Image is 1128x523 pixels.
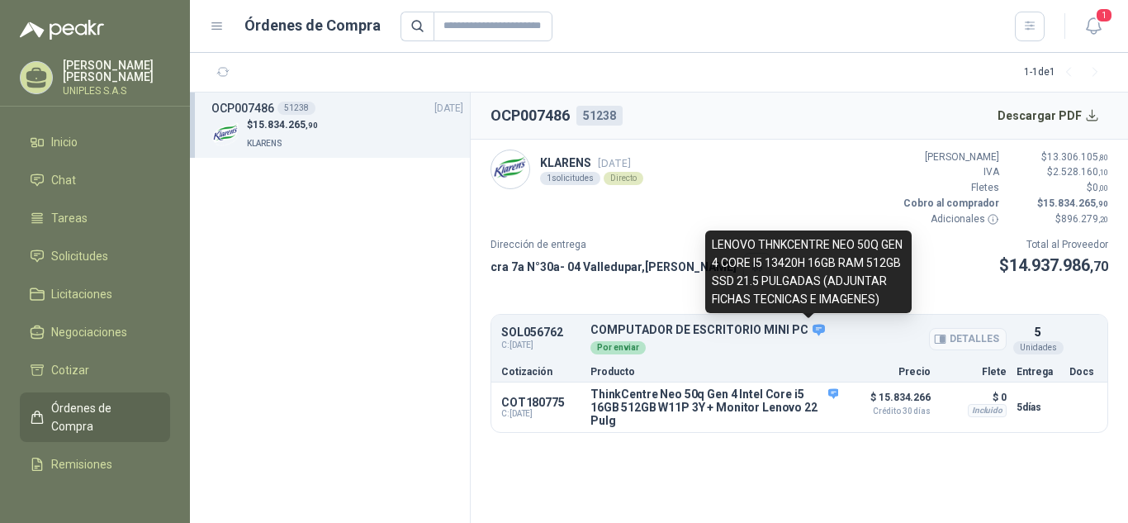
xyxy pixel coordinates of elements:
[501,367,581,377] p: Cotización
[848,387,931,416] p: $ 15.834.266
[988,99,1109,132] button: Descargar PDF
[253,119,318,131] span: 15.834.265
[491,237,771,253] p: Dirección de entrega
[20,316,170,348] a: Negociaciones
[968,404,1007,417] div: Incluido
[590,367,838,377] p: Producto
[51,455,112,473] span: Remisiones
[540,172,600,185] div: 1 solicitudes
[1078,12,1108,41] button: 1
[491,104,570,127] h2: OCP007486
[1024,59,1108,86] div: 1 - 1 de 1
[20,278,170,310] a: Licitaciones
[1098,215,1108,224] span: ,20
[63,86,170,96] p: UNIPLES S.A.S
[277,102,315,115] div: 51238
[900,196,999,212] p: Cobro al comprador
[848,367,931,377] p: Precio
[20,20,104,40] img: Logo peakr
[51,285,112,303] span: Licitaciones
[1035,323,1041,341] p: 5
[1061,213,1108,225] span: 896.279
[598,157,631,169] span: [DATE]
[20,202,170,234] a: Tareas
[576,106,623,126] div: 51238
[1047,151,1108,163] span: 13.306.105
[63,59,170,83] p: [PERSON_NAME] [PERSON_NAME]
[1009,255,1108,275] span: 14.937.986
[1069,367,1097,377] p: Docs
[51,171,76,189] span: Chat
[941,367,1007,377] p: Flete
[306,121,318,130] span: ,90
[211,99,274,117] h3: OCP007486
[1009,212,1108,227] p: $
[1092,182,1108,193] span: 0
[1043,197,1108,209] span: 15.834.265
[20,126,170,158] a: Inicio
[501,396,581,409] p: COT180775
[941,387,1007,407] p: $ 0
[501,326,581,339] p: SOL056762
[1098,168,1108,177] span: ,10
[1053,166,1108,178] span: 2.528.160
[1098,153,1108,162] span: ,80
[590,323,1007,338] p: COMPUTADOR DE ESCRITORIO MINI PC
[1009,150,1108,165] p: $
[247,139,282,148] span: KLARENS
[434,101,463,116] span: [DATE]
[590,341,646,354] div: Por enviar
[20,392,170,442] a: Órdenes de Compra
[999,253,1108,278] p: $
[1090,259,1108,274] span: ,70
[1017,397,1059,417] p: 5 días
[1098,183,1108,193] span: ,00
[1009,196,1108,212] p: $
[900,150,999,165] p: [PERSON_NAME]
[20,240,170,272] a: Solicitudes
[900,164,999,180] p: IVA
[1013,341,1064,354] div: Unidades
[51,133,78,151] span: Inicio
[929,328,1007,350] button: Detalles
[491,150,529,188] img: Company Logo
[501,409,581,419] span: C: [DATE]
[211,99,463,151] a: OCP00748651238[DATE] Company Logo$15.834.265,90KLARENS
[590,387,838,427] p: ThinkCentre Neo 50q Gen 4 Intel Core i5 16GB 512GB W11P 3Y + Monitor Lenovo 22 Pulg
[51,247,108,265] span: Solicitudes
[51,323,127,341] span: Negociaciones
[900,212,999,227] p: Adicionales
[1095,7,1113,23] span: 1
[848,407,931,416] span: Crédito 30 días
[1096,199,1108,208] span: ,90
[211,120,240,149] img: Company Logo
[540,154,643,172] p: KLARENS
[51,399,154,435] span: Órdenes de Compra
[999,237,1108,253] p: Total al Proveedor
[1009,180,1108,196] p: $
[247,117,318,133] p: $
[20,449,170,480] a: Remisiones
[51,209,88,227] span: Tareas
[1017,367,1059,377] p: Entrega
[705,231,912,313] div: LENOVO THNKCENTRE NEO 50Q GEN 4 CORE I5 13420H 16GB RAM 512GB SSD 21.5 PULGADAS (ADJUNTAR FICHAS ...
[900,180,999,196] p: Fletes
[491,258,737,276] p: cra 7a N°30a- 04 Valledupar , [PERSON_NAME]
[501,339,581,352] span: C: [DATE]
[604,172,643,185] div: Directo
[1009,164,1108,180] p: $
[20,164,170,196] a: Chat
[51,361,89,379] span: Cotizar
[20,354,170,386] a: Cotizar
[244,14,381,37] h1: Órdenes de Compra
